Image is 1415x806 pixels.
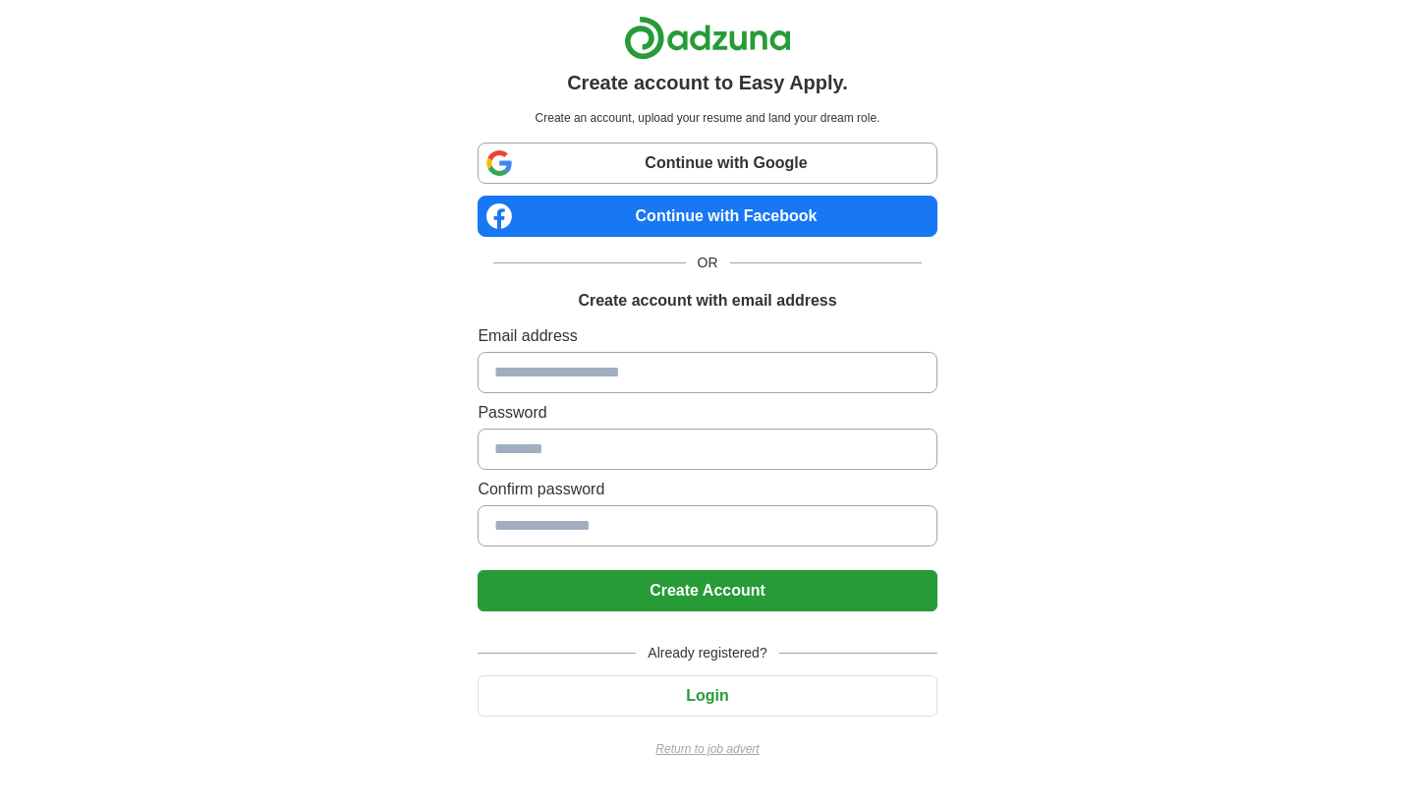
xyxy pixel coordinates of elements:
a: Login [478,687,936,704]
label: Email address [478,324,936,348]
span: Already registered? [636,643,778,663]
label: Confirm password [478,478,936,501]
a: Continue with Facebook [478,196,936,237]
button: Create Account [478,570,936,611]
img: Adzuna logo [624,16,791,60]
p: Create an account, upload your resume and land your dream role. [481,109,933,127]
h1: Create account to Easy Apply. [567,68,848,97]
a: Continue with Google [478,143,936,184]
span: OR [686,253,730,273]
button: Login [478,675,936,717]
a: Return to job advert [478,740,936,758]
h1: Create account with email address [578,289,836,313]
label: Password [478,401,936,425]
